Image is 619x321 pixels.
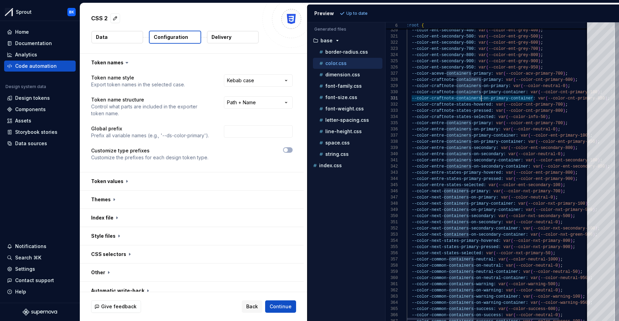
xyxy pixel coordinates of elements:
[385,207,398,213] div: 349
[486,34,488,39] span: (
[568,84,570,88] span: ;
[563,183,565,188] span: ;
[412,214,496,218] span: --color-next-containers-secondary:
[560,189,563,194] span: )
[535,158,597,163] span: --color-ent-secondary-100
[531,90,538,95] span: var
[313,48,382,56] button: border-radius.css
[15,254,41,261] div: Search ⌘K
[540,40,543,45] span: ;
[498,115,506,119] span: var
[540,28,543,33] span: ;
[385,176,398,182] div: 344
[533,158,535,163] span: (
[478,65,486,70] span: var
[478,53,486,57] span: var
[385,151,398,157] div: 340
[412,115,496,119] span: --color-craftnote-states-selected:
[149,31,201,44] button: Configuration
[412,164,531,169] span: --color-entre-containers-on-secondary-container:
[385,232,398,238] div: 353
[385,120,398,126] div: 335
[385,213,398,219] div: 350
[506,71,563,76] span: --color-acv-primary-700
[412,127,501,132] span: --color-entre-containers-on-primary:
[563,71,565,76] span: )
[412,207,523,212] span: --color-next-containers-on-primary-container:
[412,195,498,200] span: --color-next-containers-on-primary:
[486,40,488,45] span: (
[91,125,209,132] p: Global prefix
[486,53,488,57] span: (
[496,71,503,76] span: var
[412,139,525,144] span: --color-entre-containers-on-primary-container:
[496,121,503,126] span: var
[385,33,398,40] div: 321
[15,140,47,147] div: Data sources
[513,170,515,175] span: (
[325,151,349,157] p: string.css
[478,28,486,33] span: var
[511,127,513,132] span: (
[246,303,258,310] span: Back
[385,225,398,232] div: 352
[412,71,493,76] span: --color-aceve-containers-primary:
[313,71,382,78] button: dimension.css
[508,214,570,218] span: --color-nxt-secondary-500
[533,226,595,231] span: --color-nxt-secondary-100
[310,37,382,44] button: base
[518,152,560,157] span: --color-neutral-0
[4,241,76,252] button: Notifications
[313,116,382,124] button: letter-spacing.css
[4,38,76,49] a: Documentation
[412,152,506,157] span: --color-entre-containers-on-secondary:
[506,115,508,119] span: (
[412,176,503,181] span: --color-entre-states-primary-pressed:
[488,28,538,33] span: --color-ent-grey-400
[412,102,493,107] span: --color-craftnote-states-hovered:
[506,121,563,126] span: --color-ent-primary-700
[385,188,398,194] div: 346
[385,163,398,170] div: 342
[325,61,347,66] p: color.css
[528,201,585,206] span: --color-nxt-primary-100
[325,83,362,89] p: font-family.css
[563,189,565,194] span: ;
[488,34,538,39] span: --color-ent-grey-500
[496,102,503,107] span: var
[91,132,209,139] p: Prefix all variable names (e.g., '--ds-color-primary').
[553,195,555,200] span: )
[412,108,493,113] span: --color-craftnote-states-pressed:
[4,104,76,115] a: Components
[15,129,57,136] div: Storybook stories
[521,84,523,88] span: (
[91,14,108,22] p: CSS 2
[515,77,573,82] span: --color-cnt-primary-600
[385,101,398,108] div: 332
[4,61,76,72] a: Code automation
[533,207,535,212] span: (
[565,84,567,88] span: )
[573,170,575,175] span: )
[407,23,419,28] span: :root
[412,158,523,163] span: --color-entre-containers-secondary-container:
[1,4,78,19] button: SproutBK
[385,46,398,52] div: 323
[412,96,535,101] span: --color-craftnote-containers-on-primary-container:
[4,49,76,60] a: Analytics
[4,252,76,263] button: Search ⌘K
[508,195,511,200] span: (
[23,309,57,315] a: Supernova Logo
[412,90,528,95] span: --color-craftnote-containers-primary-container:
[385,201,398,207] div: 348
[496,183,498,188] span: (
[573,214,575,218] span: ;
[412,40,476,45] span: --color-ent-secondary-600:
[565,102,567,107] span: ;
[486,28,488,33] span: (
[486,59,488,64] span: (
[91,74,185,81] p: Token name style
[528,133,530,138] span: (
[555,127,558,132] span: )
[4,286,76,297] button: Help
